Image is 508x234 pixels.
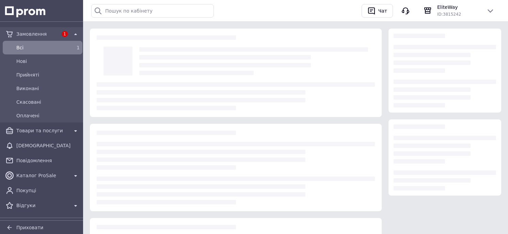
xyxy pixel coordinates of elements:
[16,85,80,92] span: Виконані
[91,4,214,18] input: Пошук по кабінету
[437,4,481,11] span: EliteWay
[16,225,43,230] span: Приховати
[77,45,80,50] span: 1
[377,6,388,16] div: Чат
[16,202,69,209] span: Відгуки
[16,71,80,78] span: Прийняті
[16,157,80,164] span: Повідомлення
[16,187,80,194] span: Покупці
[16,31,58,37] span: Замовлення
[16,58,80,65] span: Нові
[16,142,80,149] span: [DEMOGRAPHIC_DATA]
[16,99,80,105] span: Скасовані
[16,112,80,119] span: Оплачені
[362,4,393,18] button: Чат
[16,127,69,134] span: Товари та послуги
[16,172,69,179] span: Каталог ProSale
[437,12,461,17] span: ID: 3815242
[16,44,66,51] span: Всi
[62,31,68,37] span: 1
